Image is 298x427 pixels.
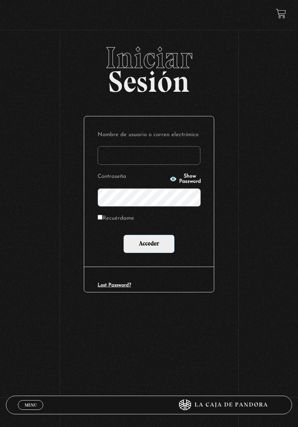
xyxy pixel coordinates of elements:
[123,235,175,253] input: Acceder
[98,215,102,220] input: Recuérdame
[6,43,292,73] span: Iniciar
[98,172,167,182] label: Contraseña
[98,130,200,141] label: Nombre de usuario o correo electrónico
[169,174,201,184] button: Show Password
[179,174,201,184] span: Show Password
[6,43,292,91] h2: Sesión
[276,9,286,19] a: View your shopping cart
[98,283,131,288] a: Lost Password?
[98,213,134,224] label: Recuérdame
[25,403,37,407] span: Menu
[22,409,39,414] span: Cerrar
